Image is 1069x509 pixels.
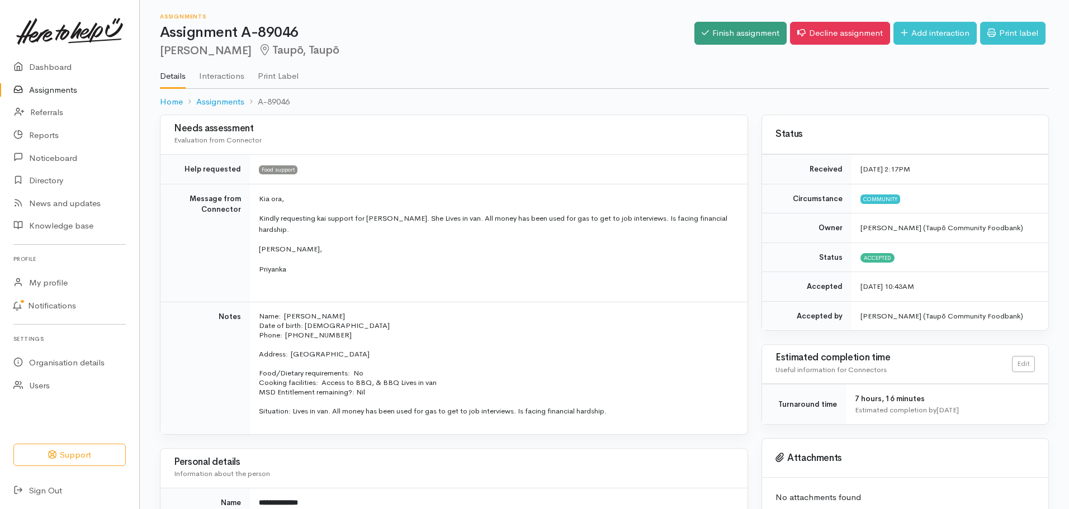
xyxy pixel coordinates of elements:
td: Circumstance [762,184,852,213]
td: Received [762,155,852,184]
a: Interactions [199,56,244,88]
a: Edit [1012,356,1035,372]
time: [DATE] 10:43AM [860,282,914,291]
td: Owner [762,213,852,243]
time: [DATE] 2:17PM [860,164,910,174]
p: Kindly requesting kai support for [PERSON_NAME]. She Lives in van. All money has been used for ga... [259,213,734,235]
h3: Needs assessment [174,123,734,134]
a: Details [160,56,186,89]
li: A-89046 [244,96,290,108]
td: Turnaround time [762,384,846,425]
time: [DATE] [936,405,959,415]
td: [PERSON_NAME] (Taupō Community Foodbank) [852,301,1048,330]
p: Situation: Lives in van. All money has been used for gas to get to job interviews. Is facing fina... [259,406,734,416]
h6: Assignments [160,13,694,20]
div: Estimated completion by [855,405,1035,416]
a: Finish assignment [694,22,787,45]
p: Kia ora, [259,193,734,204]
span: 7 hours, 16 minutes [855,394,925,403]
span: Taupō, Taupō [258,43,339,57]
h6: Settings [13,331,126,346]
a: Assignments [196,96,244,108]
p: Priyanka [259,264,734,275]
h2: [PERSON_NAME] [160,44,694,57]
a: Decline assignment [790,22,890,45]
p: Address: [GEOGRAPHIC_DATA] [259,349,734,359]
h3: Attachments [775,453,1035,464]
p: No attachments found [775,491,1035,504]
h1: Assignment A-89046 [160,25,694,41]
span: Accepted [860,253,895,262]
span: Food support [259,165,297,174]
h3: Personal details [174,457,734,468]
td: Message from Connector [160,184,250,302]
p: [PERSON_NAME], [259,244,734,255]
span: Information about the person [174,469,270,478]
td: Accepted [762,272,852,302]
td: Status [762,242,852,272]
button: Support [13,444,126,467]
p: Food/Dietary requirements: No Cooking facilities: Access to BBQ, & BBQ Lives in van MSD Entitleme... [259,368,734,397]
h3: Status [775,129,1035,140]
h6: Profile [13,251,126,267]
a: Print label [980,22,1046,45]
a: Home [160,96,183,108]
span: [PERSON_NAME] (Taupō Community Foodbank) [860,223,1023,232]
td: Notes [160,302,250,435]
h3: Estimated completion time [775,353,1012,363]
span: Evaluation from Connector [174,135,262,145]
a: Print Label [258,56,299,88]
p: Name: [PERSON_NAME] Date of birth: [DEMOGRAPHIC_DATA] Phone: [PHONE_NUMBER] [259,311,734,340]
td: Help requested [160,155,250,184]
nav: breadcrumb [160,89,1049,115]
td: Accepted by [762,301,852,330]
a: Add interaction [893,22,977,45]
span: Community [860,194,900,203]
span: Useful information for Connectors [775,365,887,374]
